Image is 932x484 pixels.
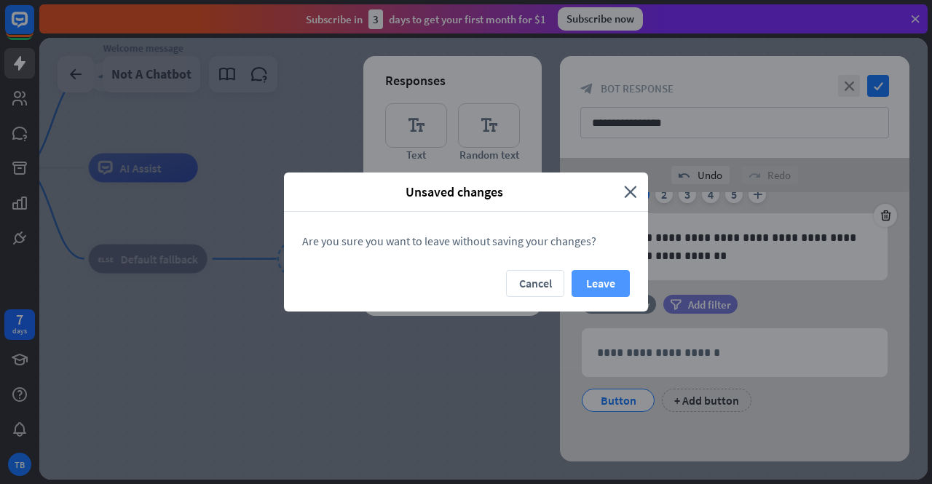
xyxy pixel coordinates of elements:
span: Unsaved changes [295,183,613,200]
button: Cancel [506,270,564,297]
button: Open LiveChat chat widget [12,6,55,49]
button: Leave [572,270,630,297]
i: close [624,183,637,200]
span: Are you sure you want to leave without saving your changes? [302,234,596,248]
